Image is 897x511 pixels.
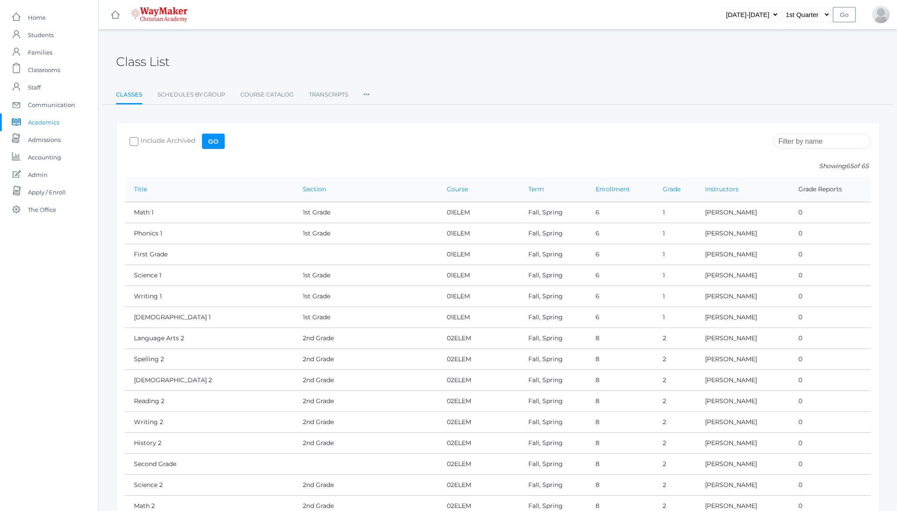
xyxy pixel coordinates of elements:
[309,86,348,104] a: Transcripts
[798,271,802,279] a: 0
[798,292,802,300] a: 0
[596,502,599,510] a: 8
[774,134,870,149] input: Filter by name
[798,334,802,342] a: 0
[654,475,697,496] td: 2
[28,131,61,148] span: Admissions
[134,481,163,489] a: Science 2
[520,475,587,496] td: Fall, Spring
[28,148,61,166] span: Accounting
[520,286,587,307] td: Fall, Spring
[294,433,438,454] td: 2nd Grade
[705,397,757,405] a: [PERSON_NAME]
[134,355,164,363] a: Spelling 2
[596,313,599,321] a: 6
[798,460,802,468] a: 0
[447,418,471,426] a: 02ELEM
[596,355,599,363] a: 8
[134,460,176,468] a: Second Grade
[654,202,697,223] td: 1
[240,86,294,104] a: Course Catalog
[134,229,162,237] a: Phonics 1
[520,412,587,433] td: Fall, Spring
[520,223,587,244] td: Fall, Spring
[705,460,757,468] a: [PERSON_NAME]
[798,397,802,405] a: 0
[28,26,54,44] span: Students
[28,201,56,218] span: The Office
[116,86,142,105] a: Classes
[130,137,138,146] input: Include Archived
[520,202,587,223] td: Fall, Spring
[134,292,162,300] a: Writing 1
[872,6,890,23] div: Jason Roberts
[447,185,468,193] a: Course
[125,162,870,171] p: Showing of 65
[596,229,599,237] a: 6
[28,166,48,183] span: Admin
[134,397,164,405] a: Reading 2
[447,355,471,363] a: 02ELEM
[705,376,757,384] a: [PERSON_NAME]
[294,475,438,496] td: 2nd Grade
[157,86,225,104] a: Schedules By Group
[596,334,599,342] a: 8
[798,355,802,363] a: 0
[705,418,757,426] a: [PERSON_NAME]
[294,370,438,391] td: 2nd Grade
[116,55,170,69] h2: Class List
[134,439,161,447] a: History 2
[202,134,225,149] input: Go
[28,183,66,201] span: Apply / Enroll
[705,334,757,342] a: [PERSON_NAME]
[705,355,757,363] a: [PERSON_NAME]
[447,376,471,384] a: 02ELEM
[596,292,599,300] a: 6
[798,376,802,384] a: 0
[596,250,599,258] a: 6
[447,502,471,510] a: 02ELEM
[654,454,697,475] td: 2
[294,265,438,286] td: 1st Grade
[294,307,438,328] td: 1st Grade
[294,286,438,307] td: 1st Grade
[294,412,438,433] td: 2nd Grade
[447,481,471,489] a: 02ELEM
[447,208,470,216] a: 01ELEM
[28,96,75,114] span: Communication
[131,7,188,22] img: 4_waymaker-logo-stack-white.png
[134,334,184,342] a: Language Arts 2
[596,271,599,279] a: 6
[663,185,681,193] a: Grade
[294,202,438,223] td: 1st Grade
[294,391,438,412] td: 2nd Grade
[134,185,147,193] a: Title
[705,229,757,237] a: [PERSON_NAME]
[705,481,757,489] a: [PERSON_NAME]
[596,481,599,489] a: 8
[833,7,856,22] input: Go
[447,313,470,321] a: 01ELEM
[654,265,697,286] td: 1
[294,223,438,244] td: 1st Grade
[798,229,802,237] a: 0
[28,114,59,131] span: Academics
[447,271,470,279] a: 01ELEM
[705,313,757,321] a: [PERSON_NAME]
[654,223,697,244] td: 1
[447,397,471,405] a: 02ELEM
[654,286,697,307] td: 1
[798,502,802,510] a: 0
[705,250,757,258] a: [PERSON_NAME]
[705,292,757,300] a: [PERSON_NAME]
[447,250,470,258] a: 01ELEM
[134,313,211,321] a: [DEMOGRAPHIC_DATA] 1
[520,349,587,370] td: Fall, Spring
[596,376,599,384] a: 8
[654,244,697,265] td: 1
[798,250,802,258] a: 0
[846,162,853,170] span: 65
[294,328,438,349] td: 2nd Grade
[447,292,470,300] a: 01ELEM
[705,185,739,193] a: Instructors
